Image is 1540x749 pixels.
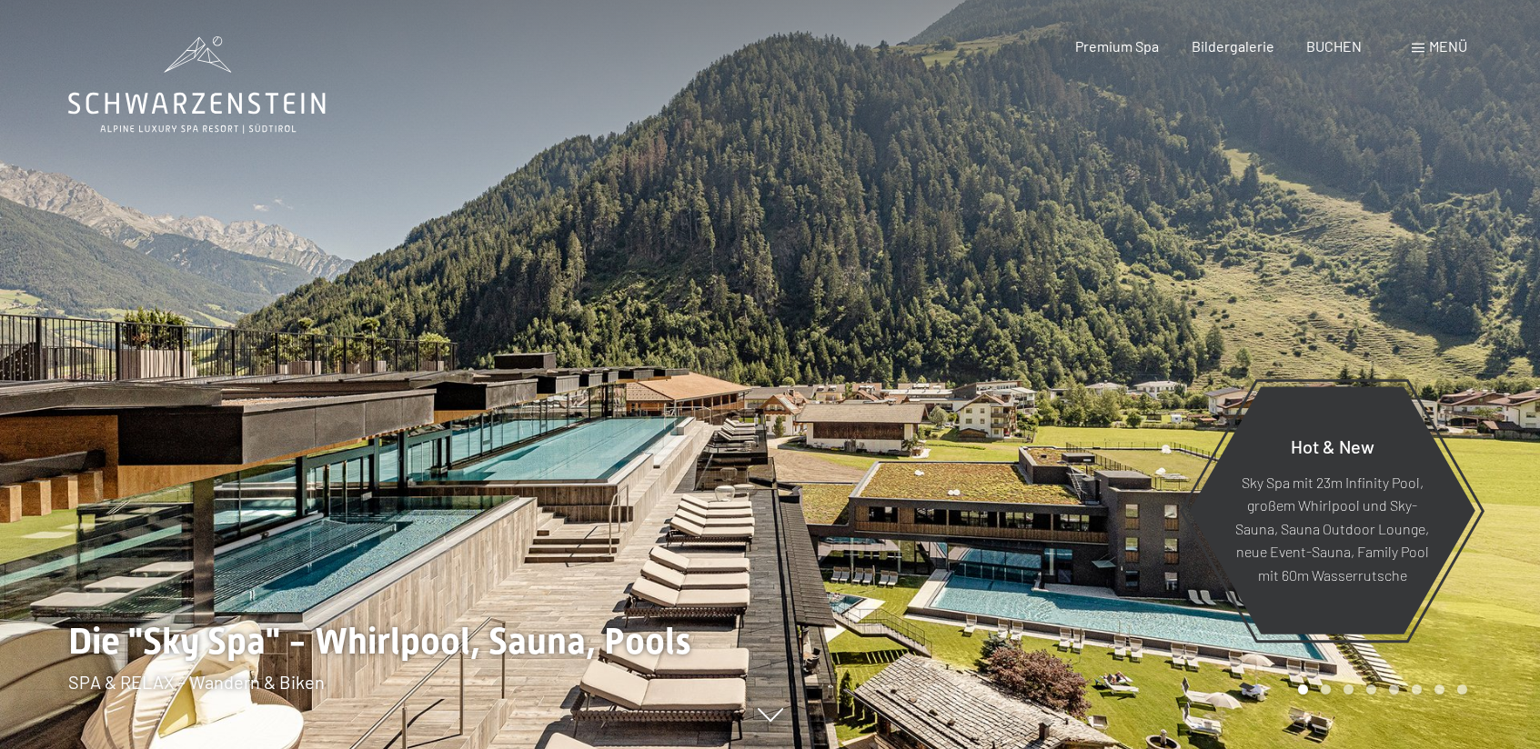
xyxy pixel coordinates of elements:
div: Carousel Page 3 [1344,684,1354,694]
a: Hot & New Sky Spa mit 23m Infinity Pool, großem Whirlpool und Sky-Sauna, Sauna Outdoor Lounge, ne... [1188,385,1476,635]
a: Bildergalerie [1192,37,1274,55]
span: Hot & New [1291,434,1374,456]
div: Carousel Page 2 [1321,684,1331,694]
div: Carousel Pagination [1292,684,1467,694]
a: BUCHEN [1306,37,1362,55]
div: Carousel Page 8 [1457,684,1467,694]
a: Premium Spa [1075,37,1159,55]
div: Carousel Page 4 [1366,684,1376,694]
div: Carousel Page 5 [1389,684,1399,694]
div: Carousel Page 7 [1434,684,1444,694]
div: Carousel Page 6 [1412,684,1422,694]
p: Sky Spa mit 23m Infinity Pool, großem Whirlpool und Sky-Sauna, Sauna Outdoor Lounge, neue Event-S... [1233,470,1431,586]
div: Carousel Page 1 (Current Slide) [1298,684,1308,694]
span: Menü [1429,37,1467,55]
